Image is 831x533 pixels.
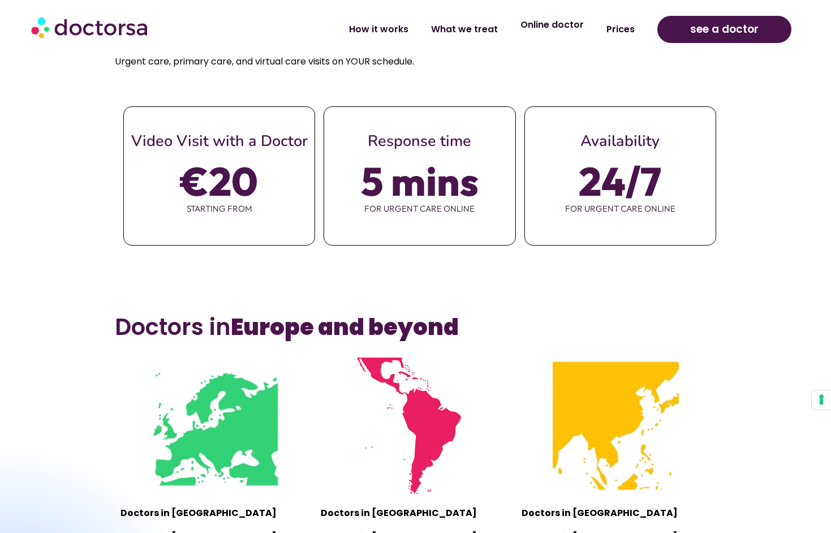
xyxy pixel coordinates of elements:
a: see a doctor [657,16,791,43]
span: 5 mins [361,165,479,197]
span: €20 [180,165,258,197]
span: 24/7 [579,165,661,197]
a: Prices [595,16,646,42]
b: Europe and beyond [231,311,459,343]
a: How it works [338,16,420,42]
span: starting from [124,197,315,221]
a: Online doctor [509,12,595,38]
img: Mini map of the countries where Doctorsa is available - Southeast Asia [548,358,684,494]
nav: Menu [219,16,646,42]
img: Mini map of the countries where Doctorsa is available - Europe, UK and Turkey [147,358,283,494]
p: Urgent care, primary care, and virtual care visits on YOUR schedule. [115,54,716,70]
img: Mini map of the countries where Doctorsa is available - Latin America [347,358,484,494]
p: Doctors in [GEOGRAPHIC_DATA] [522,505,711,521]
span: Response time [368,131,471,152]
p: Doctors in [GEOGRAPHIC_DATA] [321,505,510,521]
span: see a doctor [690,20,759,38]
a: What we treat [420,16,509,42]
button: Your consent preferences for tracking technologies [812,390,831,410]
span: Availability [580,131,660,152]
span: for urgent care online [324,197,515,221]
h3: Doctors in [115,313,716,341]
span: Video Visit with a Doctor [131,131,308,152]
span: for urgent care online [525,197,716,221]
